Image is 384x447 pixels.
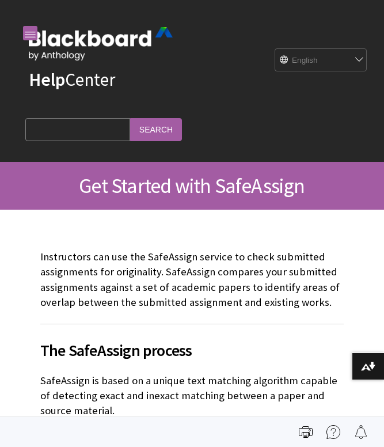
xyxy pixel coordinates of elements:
[79,173,305,199] span: Get Started with SafeAssign
[326,425,340,439] img: More help
[40,338,344,362] span: The SafeAssign process
[354,425,368,439] img: Follow this page
[29,68,65,91] strong: Help
[29,68,115,91] a: HelpCenter
[130,118,182,141] input: Search
[29,27,173,60] img: Blackboard by Anthology
[299,425,313,439] img: Print
[275,49,356,72] select: Site Language Selector
[40,249,344,310] p: Instructors can use the SafeAssign service to check submitted assignments for originality. SafeAs...
[40,373,344,419] p: SafeAssign is based on a unique text matching algorithm capable of detecting exact and inexact ma...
